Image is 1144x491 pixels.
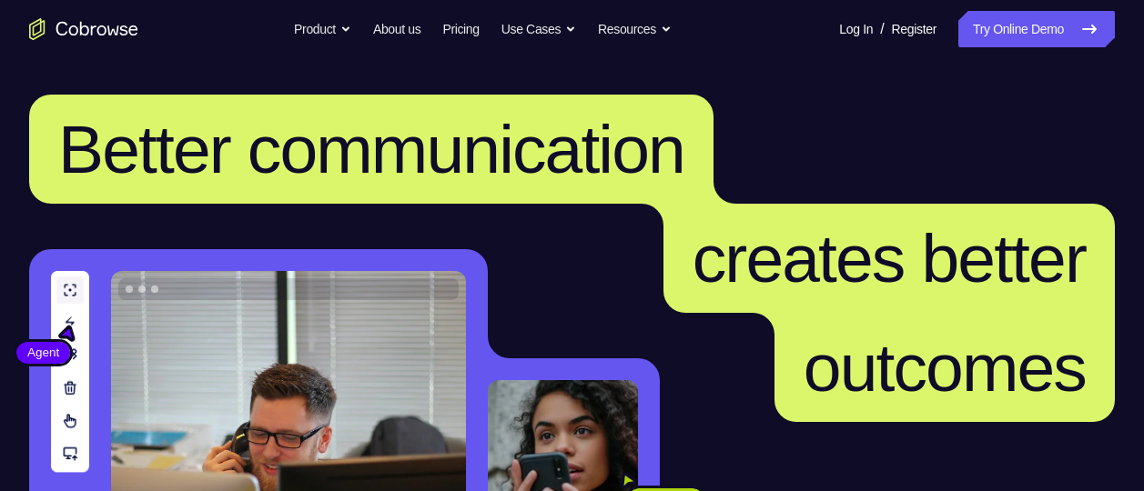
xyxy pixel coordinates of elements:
[880,18,884,40] span: /
[294,11,351,47] button: Product
[839,11,873,47] a: Log In
[693,220,1086,296] span: creates better
[501,11,576,47] button: Use Cases
[442,11,479,47] a: Pricing
[804,329,1086,406] span: outcomes
[29,18,138,40] a: Go to the home page
[58,111,684,187] span: Better communication
[892,11,936,47] a: Register
[373,11,420,47] a: About us
[598,11,672,47] button: Resources
[958,11,1115,47] a: Try Online Demo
